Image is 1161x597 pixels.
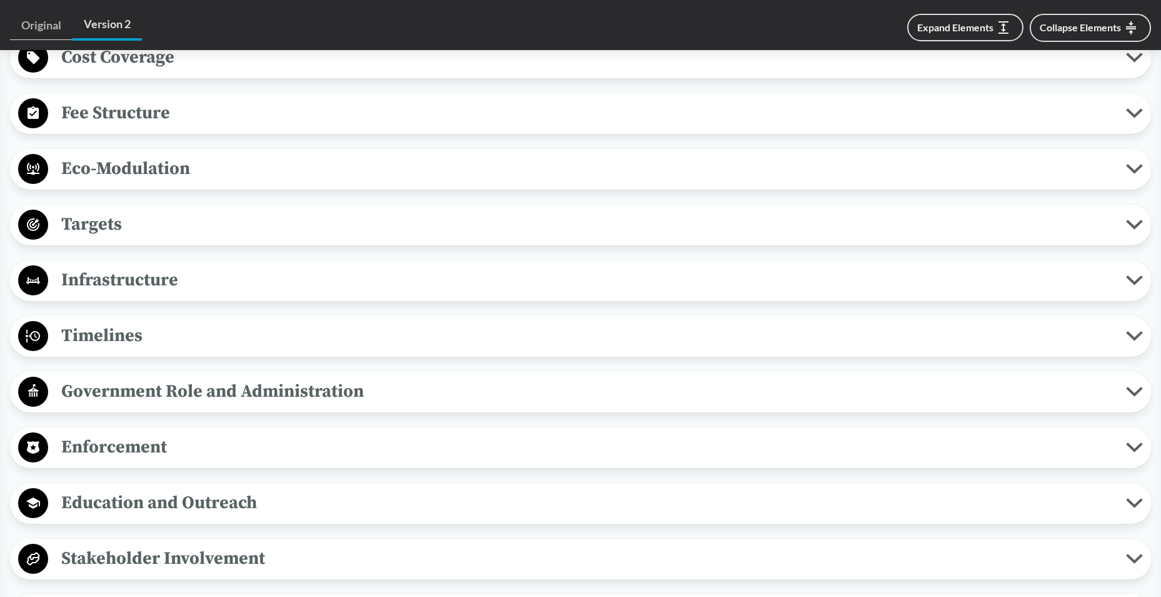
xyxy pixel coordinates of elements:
[14,209,1147,241] button: Targets
[48,99,1126,127] span: Fee Structure
[10,11,73,40] a: Original
[48,43,1126,71] span: Cost Coverage
[14,320,1147,352] button: Timelines
[14,543,1147,575] button: Stakeholder Involvement
[14,376,1147,408] button: Government Role and Administration
[73,10,142,41] a: Version 2
[48,433,1126,461] span: Enforcement
[48,544,1126,573] span: Stakeholder Involvement
[14,487,1147,519] button: Education and Outreach
[48,377,1126,406] span: Government Role and Administration
[14,265,1147,297] button: Infrastructure
[48,322,1126,350] span: Timelines
[14,98,1147,130] button: Fee Structure
[48,210,1126,238] span: Targets
[14,42,1147,74] button: Cost Coverage
[907,14,1023,41] button: Expand Elements
[48,155,1126,183] span: Eco-Modulation
[14,432,1147,464] button: Enforcement
[14,153,1147,185] button: Eco-Modulation
[48,489,1126,517] span: Education and Outreach
[48,266,1126,294] span: Infrastructure
[1030,14,1151,42] button: Collapse Elements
